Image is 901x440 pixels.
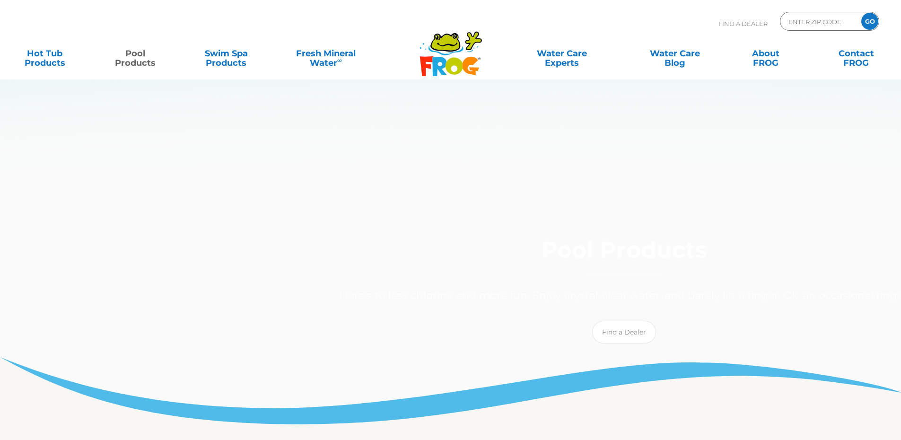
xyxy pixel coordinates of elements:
[592,321,656,343] a: Find a Dealer
[505,44,619,63] a: Water CareExperts
[821,44,892,63] a: ContactFROG
[281,44,370,63] a: Fresh MineralWater∞
[718,12,768,35] p: Find A Dealer
[639,44,710,63] a: Water CareBlog
[730,44,801,63] a: AboutFROG
[414,19,487,77] img: Frog Products Logo
[100,44,171,63] a: PoolProducts
[191,44,262,63] a: Swim SpaProducts
[9,44,80,63] a: Hot TubProducts
[337,56,342,64] sup: ∞
[861,13,878,30] input: GO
